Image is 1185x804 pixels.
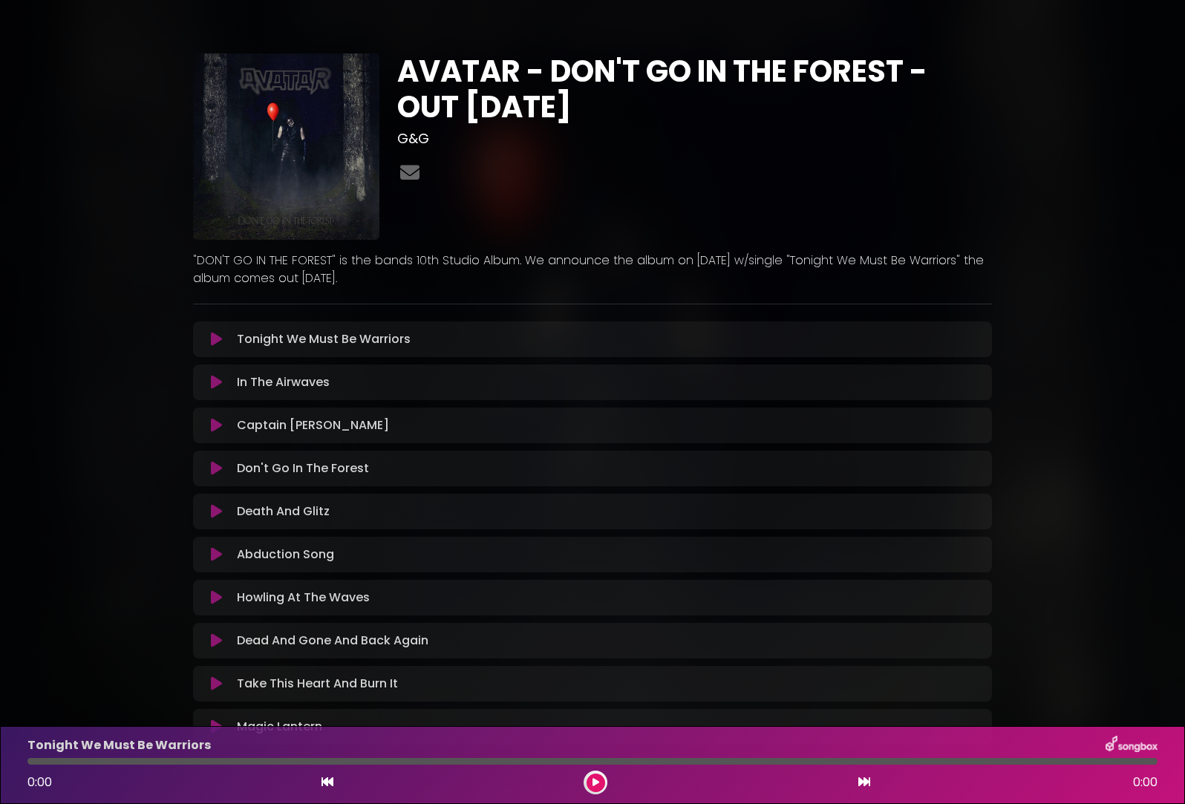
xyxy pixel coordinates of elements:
[237,416,389,434] p: Captain [PERSON_NAME]
[1133,774,1158,791] span: 0:00
[237,460,369,477] p: Don't Go In The Forest
[237,503,330,520] p: Death And Glitz
[397,53,992,125] h1: AVATAR - DON'T GO IN THE FOREST - OUT [DATE]
[237,632,428,650] p: Dead And Gone And Back Again
[237,330,411,348] p: Tonight We Must Be Warriors
[1106,736,1158,755] img: songbox-logo-white.png
[237,546,334,563] p: Abduction Song
[27,736,211,754] p: Tonight We Must Be Warriors
[237,675,398,693] p: Take This Heart And Burn It
[27,774,52,791] span: 0:00
[237,373,330,391] p: In The Airwaves
[237,718,322,736] p: Magic Lantern
[193,53,379,240] img: F2dxkizfSxmxPj36bnub
[397,131,992,147] h3: G&G
[237,589,370,607] p: Howling At The Waves
[193,252,992,287] p: "DON'T GO IN THE FOREST" is the bands 10th Studio Album. We announce the album on [DATE] w/single...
